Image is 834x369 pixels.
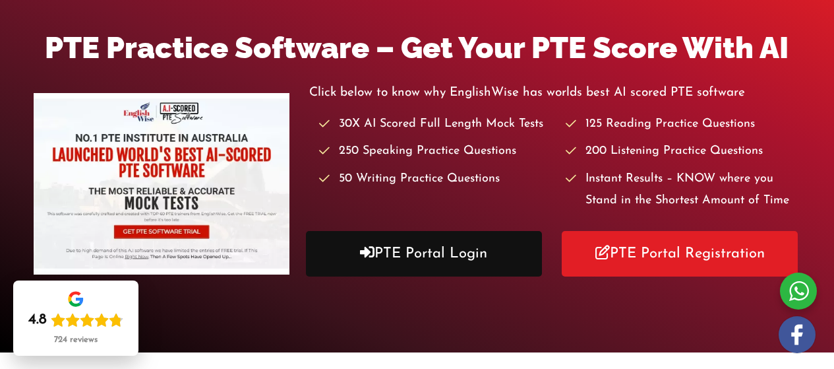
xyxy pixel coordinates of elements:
[28,311,47,329] div: 4.8
[319,114,554,135] li: 30X AI Scored Full Length Mock Tests
[566,114,800,135] li: 125 Reading Practice Questions
[28,311,123,329] div: Rating: 4.8 out of 5
[34,27,801,69] h1: PTE Practice Software – Get Your PTE Score With AI
[562,231,798,277] a: PTE Portal Registration
[309,82,801,104] p: Click below to know why EnglishWise has worlds best AI scored PTE software
[319,168,554,190] li: 50 Writing Practice Questions
[54,335,98,345] div: 724 reviews
[779,316,816,353] img: white-facebook.png
[319,141,554,162] li: 250 Speaking Practice Questions
[566,168,800,213] li: Instant Results – KNOW where you Stand in the Shortest Amount of Time
[306,231,542,277] a: PTE Portal Login
[566,141,800,162] li: 200 Listening Practice Questions
[34,93,289,275] img: pte-institute-main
